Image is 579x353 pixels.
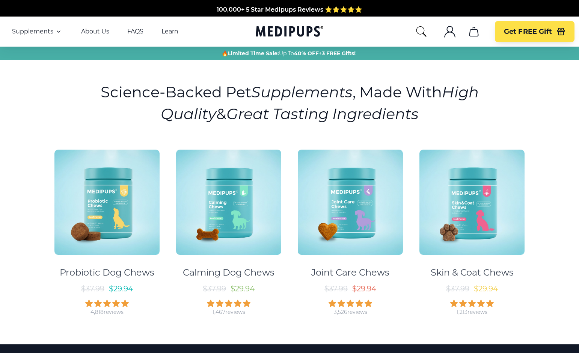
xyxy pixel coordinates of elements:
span: $ 37.99 [324,284,348,293]
button: Supplements [12,27,63,36]
button: search [415,26,427,38]
div: 4,818 reviews [90,309,124,316]
span: Supplements [12,28,53,35]
span: $ 37.99 [446,284,469,293]
button: cart [465,23,483,41]
button: Get FREE Gift [495,21,574,42]
span: Get FREE Gift [504,27,552,36]
div: Joint Care Chews [311,267,389,278]
button: account [441,23,459,41]
a: Skin & Coat Chews - MedipupsSkin & Coat Chews$37.99$29.941,213reviews [415,143,529,316]
h1: Science-Backed Pet , Made With & [70,81,509,125]
span: $ 37.99 [81,284,104,293]
img: Calming Dog Chews - Medipups [176,150,281,255]
div: Skin & Coat Chews [431,267,514,278]
span: $ 29.94 [352,284,376,293]
a: Calming Dog Chews - MedipupsCalming Dog Chews$37.99$29.941,467reviews [171,143,286,316]
span: Made In The [GEOGRAPHIC_DATA] from domestic & globally sourced ingredients [165,15,415,22]
span: $ 29.94 [231,284,255,293]
a: Learn [161,28,178,35]
img: Skin & Coat Chews - Medipups [419,150,525,255]
div: Calming Dog Chews [183,267,274,278]
a: Joint Care Chews - MedipupsJoint Care Chews$37.99$29.943,526reviews [293,143,408,316]
span: $ 29.94 [109,284,133,293]
span: $ 37.99 [203,284,226,293]
i: Great Tasting Ingredients [226,105,419,123]
div: 3,526 reviews [334,309,367,316]
div: Probiotic Dog Chews [60,267,154,278]
a: About Us [81,28,109,35]
a: FAQS [127,28,143,35]
span: $ 29.94 [474,284,498,293]
span: 100,000+ 5 Star Medipups Reviews ⭐️⭐️⭐️⭐️⭐️ [217,6,362,13]
a: Probiotic Dog Chews - MedipupsProbiotic Dog Chews$37.99$29.944,818reviews [50,143,164,316]
a: Medipups [256,24,323,40]
i: Supplements [251,83,353,101]
span: 🔥 Up To + [222,50,356,57]
img: Probiotic Dog Chews - Medipups [54,150,160,255]
div: 1,213 reviews [457,309,487,316]
div: 1,467 reviews [213,309,245,316]
img: Joint Care Chews - Medipups [298,150,403,255]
